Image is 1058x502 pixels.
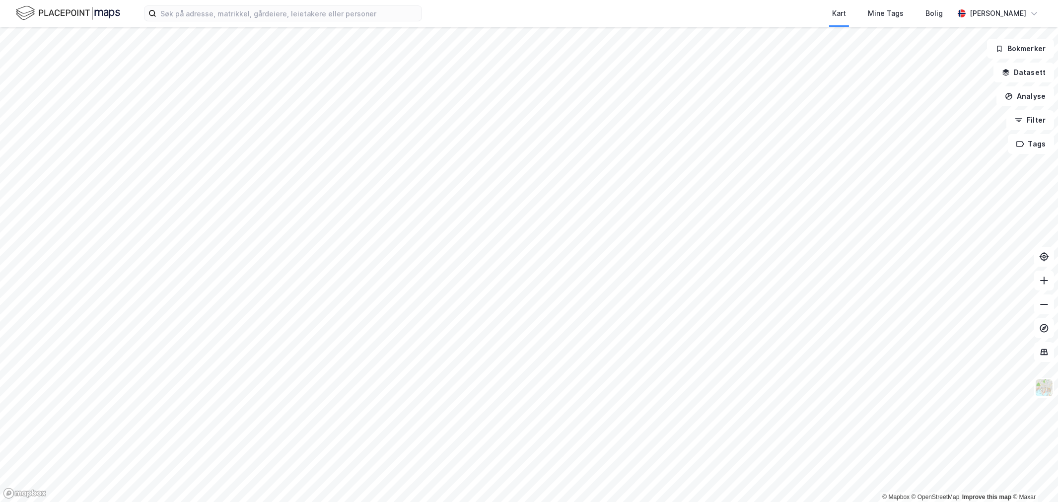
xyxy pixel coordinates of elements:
[912,494,960,501] a: OpenStreetMap
[16,4,120,22] img: logo.f888ab2527a4732fd821a326f86c7f29.svg
[1035,378,1054,397] img: Z
[1006,110,1054,130] button: Filter
[962,494,1011,501] a: Improve this map
[993,63,1054,82] button: Datasett
[868,7,904,19] div: Mine Tags
[882,494,910,501] a: Mapbox
[1008,454,1058,502] div: Kontrollprogram for chat
[1008,454,1058,502] iframe: Chat Widget
[3,488,47,499] a: Mapbox homepage
[970,7,1026,19] div: [PERSON_NAME]
[925,7,943,19] div: Bolig
[987,39,1054,59] button: Bokmerker
[156,6,422,21] input: Søk på adresse, matrikkel, gårdeiere, leietakere eller personer
[1008,134,1054,154] button: Tags
[832,7,846,19] div: Kart
[996,86,1054,106] button: Analyse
